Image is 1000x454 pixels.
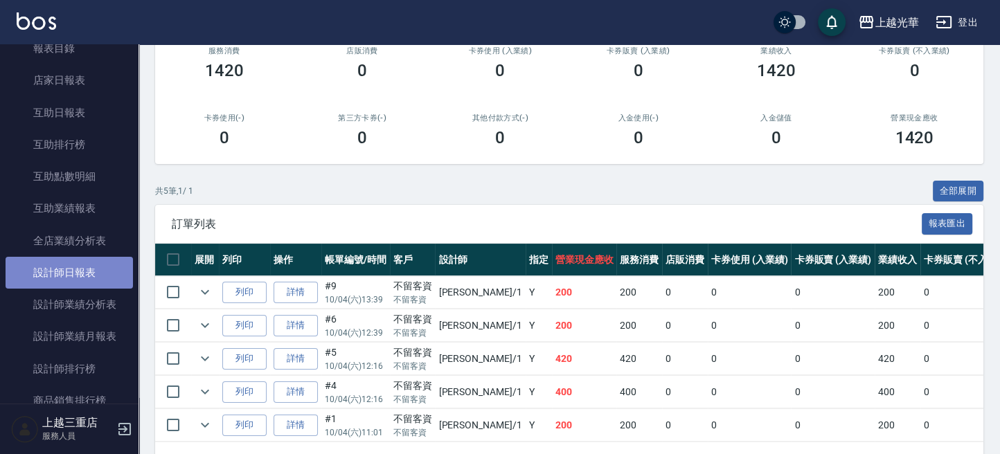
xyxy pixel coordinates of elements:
th: 店販消費 [662,244,708,276]
td: Y [526,309,552,342]
th: 卡券販賣 (入業績) [791,244,875,276]
button: save [818,8,846,36]
a: 報表目錄 [6,33,133,64]
td: 420 [616,343,662,375]
button: 登出 [930,10,983,35]
td: 200 [875,276,920,309]
a: 詳情 [274,348,318,370]
button: 列印 [222,315,267,336]
h3: 0 [357,128,367,147]
p: 不留客資 [393,327,432,339]
p: 不留客資 [393,426,432,439]
h2: 卡券使用(-) [172,113,276,122]
h3: 1420 [205,61,244,80]
p: 10/04 (六) 12:16 [325,360,386,372]
td: 0 [708,409,792,442]
td: #1 [321,409,390,442]
td: 0 [791,276,875,309]
img: Person [11,415,39,443]
th: 操作 [270,244,321,276]
h3: 0 [771,128,781,147]
span: 訂單列表 [172,217,922,231]
h2: 卡券販賣 (入業績) [586,46,690,55]
td: 400 [552,376,617,408]
td: [PERSON_NAME] /1 [435,343,525,375]
td: 0 [791,376,875,408]
th: 營業現金應收 [552,244,617,276]
p: 10/04 (六) 12:16 [325,393,386,406]
td: 0 [662,376,708,408]
th: 客戶 [390,244,436,276]
h3: 0 [634,61,643,80]
td: 0 [791,409,875,442]
td: 200 [875,309,920,342]
a: 互助排行榜 [6,129,133,161]
div: 上越光華 [875,14,919,31]
div: 不留客資 [393,312,432,327]
h2: 其他付款方式(-) [448,113,553,122]
h3: 1420 [895,128,934,147]
h3: 0 [909,61,919,80]
td: 0 [708,376,792,408]
td: Y [526,376,552,408]
h2: 卡券販賣 (不入業績) [862,46,967,55]
th: 設計師 [435,244,525,276]
p: 10/04 (六) 12:39 [325,327,386,339]
td: Y [526,409,552,442]
a: 詳情 [274,381,318,403]
td: 0 [708,309,792,342]
h2: 入金儲值 [724,113,828,122]
h2: 第三方卡券(-) [310,113,414,122]
td: 200 [616,409,662,442]
button: expand row [195,415,215,435]
th: 業績收入 [875,244,920,276]
div: 不留客資 [393,412,432,426]
td: Y [526,343,552,375]
a: 互助業績報表 [6,192,133,224]
td: Y [526,276,552,309]
p: 不留客資 [393,393,432,406]
td: 200 [616,276,662,309]
td: 0 [662,409,708,442]
p: 不留客資 [393,293,432,306]
p: 服務人員 [42,430,113,442]
h5: 上越三重店 [42,416,113,430]
button: expand row [195,315,215,336]
td: 0 [708,276,792,309]
h3: 0 [495,128,505,147]
td: [PERSON_NAME] /1 [435,376,525,408]
h2: 業績收入 [724,46,828,55]
h3: 0 [634,128,643,147]
h3: 服務消費 [172,46,276,55]
td: 0 [662,309,708,342]
h3: 0 [220,128,229,147]
h2: 入金使用(-) [586,113,690,122]
button: 上越光華 [852,8,925,37]
a: 詳情 [274,282,318,303]
th: 列印 [219,244,270,276]
td: 0 [791,309,875,342]
th: 帳單編號/時間 [321,244,390,276]
button: 列印 [222,415,267,436]
div: 不留客資 [393,379,432,393]
a: 互助點數明細 [6,161,133,192]
a: 設計師業績分析表 [6,289,133,320]
th: 展開 [191,244,219,276]
button: expand row [195,282,215,302]
h2: 營業現金應收 [862,113,967,122]
th: 服務消費 [616,244,662,276]
td: #5 [321,343,390,375]
a: 互助日報表 [6,97,133,129]
a: 店家日報表 [6,64,133,96]
h2: 卡券使用 (入業績) [448,46,553,55]
td: 200 [552,409,617,442]
a: 報表匯出 [922,217,973,230]
td: 0 [791,343,875,375]
a: 設計師排行榜 [6,353,133,385]
a: 詳情 [274,415,318,436]
td: 400 [875,376,920,408]
img: Logo [17,12,56,30]
td: 200 [552,309,617,342]
td: 0 [662,343,708,375]
button: expand row [195,381,215,402]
